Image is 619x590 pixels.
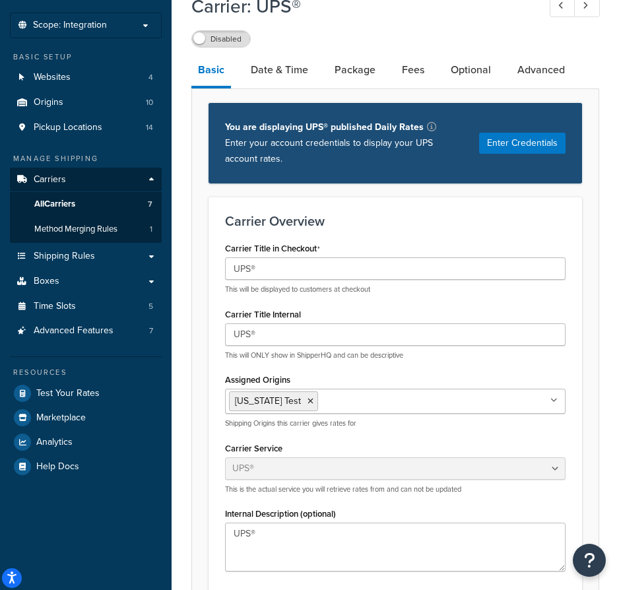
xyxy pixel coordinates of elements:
[10,269,162,294] a: Boxes
[10,65,162,90] a: Websites4
[328,54,382,86] a: Package
[395,54,431,86] a: Fees
[573,544,606,577] button: Open Resource Center
[235,394,301,408] span: [US_STATE] Test
[10,168,162,243] li: Carriers
[10,192,162,216] a: AllCarriers7
[10,168,162,192] a: Carriers
[10,153,162,164] div: Manage Shipping
[10,367,162,378] div: Resources
[191,54,231,88] a: Basic
[10,90,162,115] li: Origins
[10,217,162,242] li: Method Merging Rules
[34,301,76,312] span: Time Slots
[225,119,463,135] p: You are displaying UPS® published Daily Rates
[225,244,320,254] label: Carrier Title in Checkout
[225,214,566,228] h3: Carrier Overview
[225,509,336,519] label: Internal Description (optional)
[36,388,100,399] span: Test Your Rates
[225,375,290,385] label: Assigned Origins
[10,319,162,343] a: Advanced Features7
[244,54,315,86] a: Date & Time
[34,325,114,337] span: Advanced Features
[148,301,153,312] span: 5
[10,217,162,242] a: Method Merging Rules1
[34,224,117,235] span: Method Merging Rules
[146,122,153,133] span: 14
[10,65,162,90] li: Websites
[36,461,79,473] span: Help Docs
[148,199,152,210] span: 7
[149,325,153,337] span: 7
[36,412,86,424] span: Marketplace
[225,310,301,319] label: Carrier Title Internal
[10,319,162,343] li: Advanced Features
[34,122,102,133] span: Pickup Locations
[225,284,566,294] p: This will be displayed to customers at checkout
[10,90,162,115] a: Origins10
[10,430,162,454] a: Analytics
[34,72,71,83] span: Websites
[10,381,162,405] a: Test Your Rates
[34,97,63,108] span: Origins
[148,72,153,83] span: 4
[10,406,162,430] a: Marketplace
[225,135,463,167] p: Enter your account credentials to display your UPS account rates.
[192,31,250,47] label: Disabled
[34,174,66,185] span: Carriers
[10,294,162,319] li: Time Slots
[150,224,152,235] span: 1
[225,523,566,572] textarea: UPS®
[33,20,107,31] span: Scope: Integration
[10,455,162,478] a: Help Docs
[10,244,162,269] a: Shipping Rules
[479,133,566,154] button: Enter Credentials
[10,115,162,140] li: Pickup Locations
[10,115,162,140] a: Pickup Locations14
[36,437,73,448] span: Analytics
[34,251,95,262] span: Shipping Rules
[34,276,59,287] span: Boxes
[146,97,153,108] span: 10
[225,443,282,453] label: Carrier Service
[511,54,571,86] a: Advanced
[444,54,498,86] a: Optional
[10,294,162,319] a: Time Slots5
[225,350,566,360] p: This will ONLY show in ShipperHQ and can be descriptive
[225,484,566,494] p: This is the actual service you will retrieve rates from and can not be updated
[34,199,75,210] span: All Carriers
[225,418,566,428] p: Shipping Origins this carrier gives rates for
[10,51,162,63] div: Basic Setup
